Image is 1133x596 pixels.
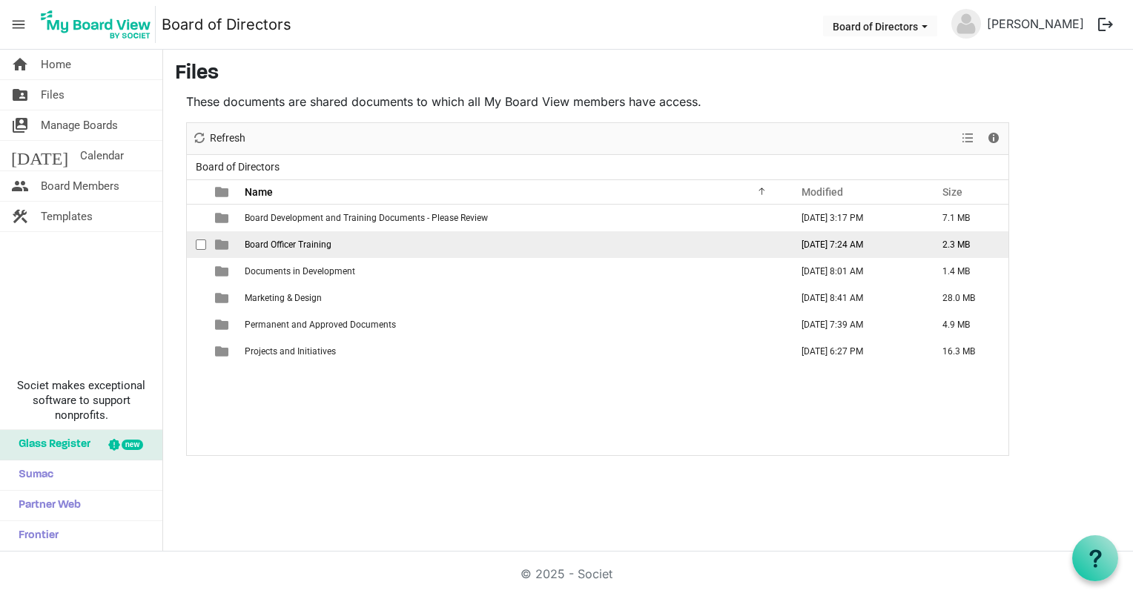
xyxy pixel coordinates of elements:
[41,50,71,79] span: Home
[187,311,206,338] td: checkbox
[1090,9,1121,40] button: logout
[41,110,118,140] span: Manage Boards
[927,205,1008,231] td: 7.1 MB is template cell column header Size
[959,129,977,148] button: View dropdownbutton
[927,231,1008,258] td: 2.3 MB is template cell column header Size
[11,50,29,79] span: home
[786,311,927,338] td: September 17, 2025 7:39 AM column header Modified
[190,129,248,148] button: Refresh
[186,93,1009,110] p: These documents are shared documents to which all My Board View members have access.
[984,129,1004,148] button: Details
[162,10,291,39] a: Board of Directors
[206,311,240,338] td: is template cell column header type
[193,158,283,176] span: Board of Directors
[786,205,927,231] td: September 15, 2025 3:17 PM column header Modified
[981,9,1090,39] a: [PERSON_NAME]
[206,205,240,231] td: is template cell column header type
[927,258,1008,285] td: 1.4 MB is template cell column header Size
[41,202,93,231] span: Templates
[927,338,1008,365] td: 16.3 MB is template cell column header Size
[80,141,124,170] span: Calendar
[521,566,612,581] a: © 2025 - Societ
[245,213,488,223] span: Board Development and Training Documents - Please Review
[786,285,927,311] td: September 09, 2025 8:41 AM column header Modified
[240,231,786,258] td: Board Officer Training is template cell column header Name
[802,186,843,198] span: Modified
[122,440,143,450] div: new
[927,311,1008,338] td: 4.9 MB is template cell column header Size
[245,239,331,250] span: Board Officer Training
[36,6,162,43] a: My Board View Logo
[11,202,29,231] span: construction
[240,205,786,231] td: Board Development and Training Documents - Please Review is template cell column header Name
[245,293,322,303] span: Marketing & Design
[7,378,156,423] span: Societ makes exceptional software to support nonprofits.
[927,285,1008,311] td: 28.0 MB is template cell column header Size
[942,186,962,198] span: Size
[206,338,240,365] td: is template cell column header type
[187,285,206,311] td: checkbox
[245,319,396,330] span: Permanent and Approved Documents
[786,338,927,365] td: September 15, 2025 6:27 PM column header Modified
[240,311,786,338] td: Permanent and Approved Documents is template cell column header Name
[240,285,786,311] td: Marketing & Design is template cell column header Name
[245,266,355,277] span: Documents in Development
[786,231,927,258] td: September 17, 2025 7:24 AM column header Modified
[245,186,273,198] span: Name
[240,258,786,285] td: Documents in Development is template cell column header Name
[823,16,937,36] button: Board of Directors dropdownbutton
[956,123,981,154] div: View
[175,62,1121,87] h3: Files
[36,6,156,43] img: My Board View Logo
[187,258,206,285] td: checkbox
[240,338,786,365] td: Projects and Initiatives is template cell column header Name
[11,141,68,170] span: [DATE]
[41,80,65,110] span: Files
[11,430,90,460] span: Glass Register
[206,285,240,311] td: is template cell column header type
[11,80,29,110] span: folder_shared
[187,123,251,154] div: Refresh
[41,171,119,201] span: Board Members
[187,338,206,365] td: checkbox
[11,460,53,490] span: Sumac
[245,346,336,357] span: Projects and Initiatives
[187,231,206,258] td: checkbox
[11,521,59,551] span: Frontier
[206,258,240,285] td: is template cell column header type
[206,231,240,258] td: is template cell column header type
[4,10,33,39] span: menu
[208,129,247,148] span: Refresh
[951,9,981,39] img: no-profile-picture.svg
[786,258,927,285] td: September 17, 2025 8:01 AM column header Modified
[187,205,206,231] td: checkbox
[11,171,29,201] span: people
[981,123,1006,154] div: Details
[11,491,81,520] span: Partner Web
[11,110,29,140] span: switch_account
